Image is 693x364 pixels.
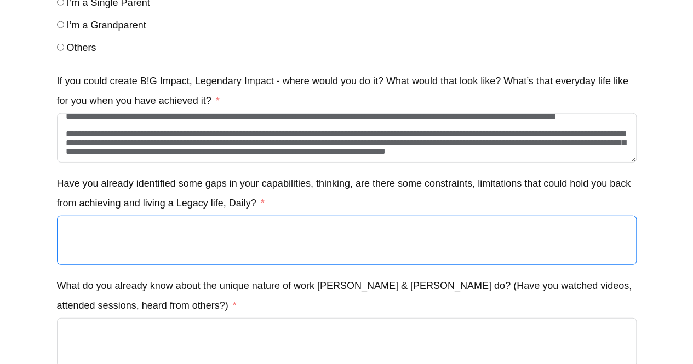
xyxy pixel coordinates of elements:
[67,20,146,31] span: I’m a Grandparent
[57,71,637,111] label: If you could create B!G Impact, Legendary Impact - where would you do it? What would that look li...
[57,174,637,213] label: Have you already identified some gaps in your capabilities, thinking, are there some constraints,...
[67,42,96,53] span: Others
[57,216,637,265] textarea: Have you already identified some gaps in your capabilities, thinking, are there some constraints,...
[57,21,64,28] input: I’m a Grandparent
[57,44,64,51] input: Others
[57,113,637,163] textarea: If you could create B!G Impact, Legendary Impact - where would you do it? What would that look li...
[57,276,637,315] label: What do you already know about the unique nature of work Antano & Harini do? (Have you watched vi...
